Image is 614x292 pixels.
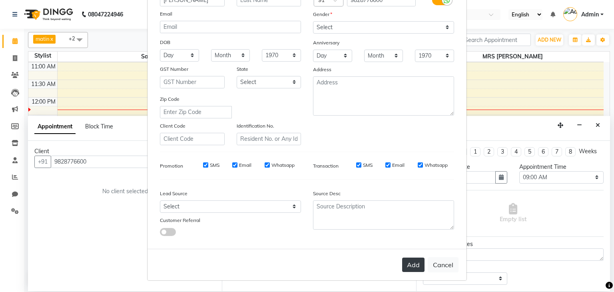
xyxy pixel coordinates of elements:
label: Source Desc [313,190,341,197]
label: Whatsapp [271,162,295,169]
label: Email [392,162,405,169]
label: Email [239,162,251,169]
input: GST Number [160,76,225,88]
button: Add [402,258,425,272]
label: Lead Source [160,190,187,197]
label: Gender [313,11,332,18]
label: Email [160,10,172,18]
input: Enter Zip Code [160,106,232,118]
label: Identification No. [237,122,274,130]
input: Resident No. or Any Id [237,133,301,145]
label: GST Number [160,66,188,73]
label: Zip Code [160,96,179,103]
label: SMS [363,162,373,169]
input: Client Code [160,133,225,145]
label: Transaction [313,162,339,170]
label: Client Code [160,122,185,130]
label: DOB [160,39,170,46]
label: State [237,66,248,73]
label: Customer Referral [160,217,200,224]
label: Address [313,66,331,73]
button: Cancel [428,257,459,272]
label: Whatsapp [425,162,448,169]
input: Email [160,21,301,33]
label: SMS [210,162,219,169]
label: Promotion [160,162,183,170]
label: Anniversary [313,39,339,46]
